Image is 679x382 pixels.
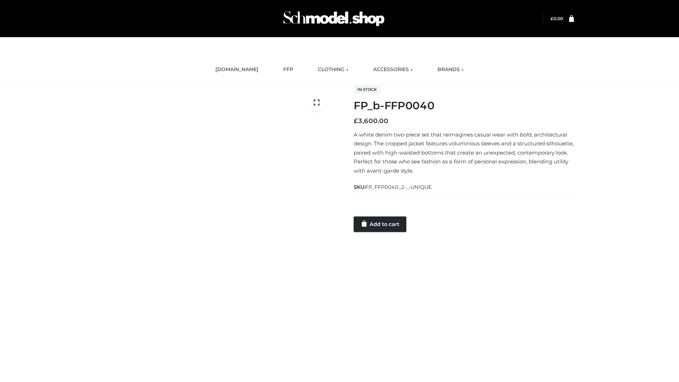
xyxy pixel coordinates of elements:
span: SKU: [354,183,433,191]
a: FFP [278,62,298,77]
h1: FP_b-FFP0040 [354,99,574,112]
a: ACCESSORIES [368,62,418,77]
img: Schmodel Admin 964 [281,5,387,33]
span: £ [354,117,358,125]
a: CLOTHING [313,62,354,77]
bdi: 3,600.00 [354,117,388,125]
a: [DOMAIN_NAME] [210,62,264,77]
bdi: 0.00 [551,16,563,21]
p: A white denim two-piece set that reimagines casual wear with bold, architectural design. The crop... [354,130,574,175]
a: Add to cart [354,216,406,232]
span: £ [551,16,553,21]
span: In stock [354,85,380,94]
a: BRANDS [432,62,469,77]
span: FP_FFP0040_2-_-UNIQUE [365,184,432,190]
a: £0.00 [551,16,563,21]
